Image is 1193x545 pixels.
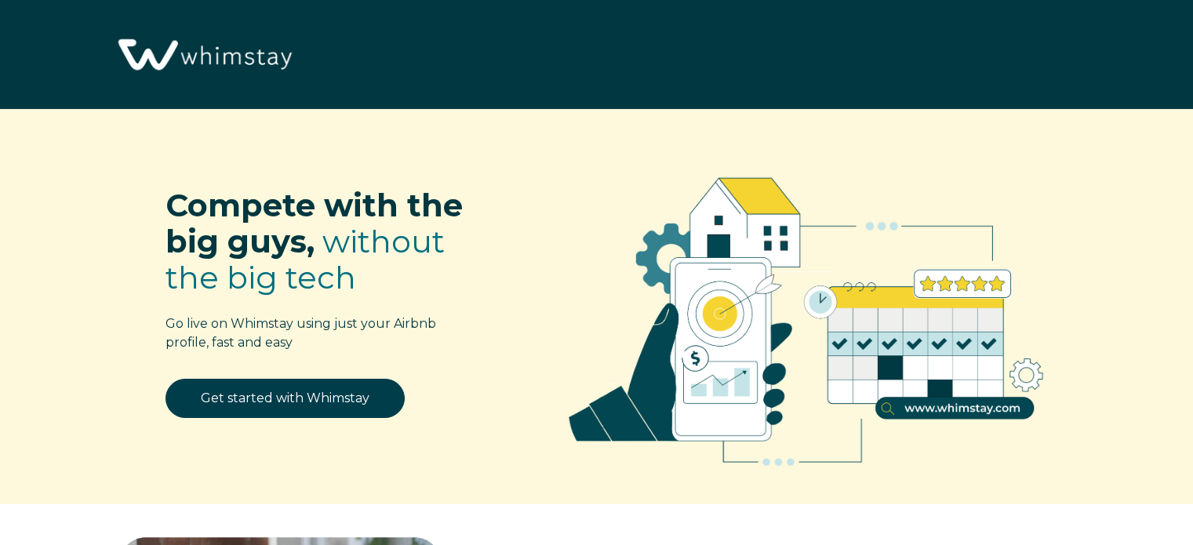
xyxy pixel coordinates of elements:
span: without the big tech [165,222,445,296]
span: Compete with the big guys, [165,186,463,260]
img: RBO Ilustrations-02 [530,133,1082,495]
span: Go live on Whimstay using just your Airbnb profile, fast and easy [165,316,436,350]
img: Whimstay Logo-02 1 [110,8,297,104]
a: Get started with Whimstay [165,379,405,418]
